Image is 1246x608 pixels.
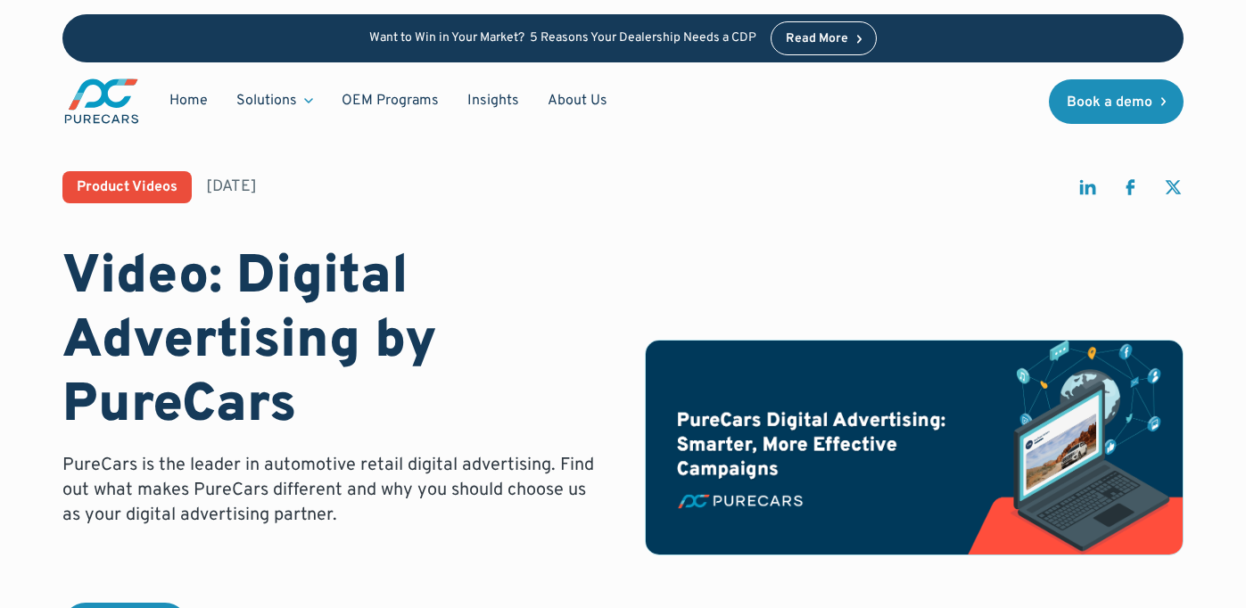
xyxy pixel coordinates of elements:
a: share on linkedin [1077,177,1098,206]
a: share on twitter [1162,177,1184,206]
div: Read More [786,33,848,45]
p: Want to Win in Your Market? 5 Reasons Your Dealership Needs a CDP [369,31,756,46]
div: Product Videos [77,180,177,194]
a: main [62,77,141,126]
a: Home [155,84,222,118]
a: Insights [453,84,533,118]
div: Solutions [222,84,327,118]
h1: Video: Digital Advertising by PureCars [62,246,602,439]
div: Solutions [236,91,297,111]
a: Book a demo [1049,79,1184,124]
p: PureCars is the leader in automotive retail digital advertising. Find out what makes PureCars dif... [62,453,602,528]
a: About Us [533,84,622,118]
a: share on facebook [1119,177,1141,206]
div: [DATE] [206,176,257,198]
a: OEM Programs [327,84,453,118]
div: Book a demo [1067,95,1152,110]
img: purecars logo [62,77,141,126]
a: Read More [771,21,878,55]
p: ‍ [62,542,602,567]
